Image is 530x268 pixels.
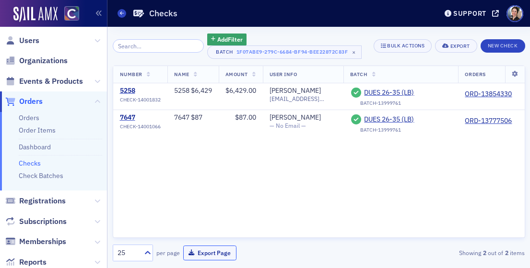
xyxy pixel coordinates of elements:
[120,123,161,130] span: CHECK-14001066
[19,196,66,206] span: Registrations
[120,97,161,103] span: CHECK-14001832
[5,216,67,227] a: Subscriptions
[450,44,470,49] div: Export
[481,248,488,257] strong: 2
[465,117,512,125] a: ORD-13777506
[120,87,161,95] a: 5258
[465,71,485,78] span: Orders
[174,87,212,95] div: 5258 $6,429
[13,7,58,22] img: SailAMX
[19,143,51,151] a: Dashboard
[5,35,39,46] a: Users
[19,159,41,167] a: Checks
[270,71,297,78] span: User Info
[174,71,189,78] span: Name
[183,246,236,260] button: Export Page
[113,39,204,53] input: Search…
[120,71,142,78] span: Number
[174,113,212,122] div: 7647 $87
[270,113,321,122] a: [PERSON_NAME]
[19,96,43,107] span: Orders
[19,56,68,66] span: Organizations
[19,35,39,46] span: Users
[5,56,68,66] a: Organizations
[207,33,247,45] button: AddFilter
[350,71,368,78] span: Batch
[118,248,139,258] div: 25
[19,236,66,247] span: Memberships
[5,96,43,107] a: Orders
[360,127,401,133] div: BATCH-13999761
[374,39,432,53] button: Bulk Actions
[350,48,358,56] span: ×
[453,9,486,18] div: Support
[19,126,56,134] a: Order Items
[364,115,451,124] a: DUES 26-35 (LB)
[270,87,321,95] a: [PERSON_NAME]
[19,257,47,268] span: Reports
[503,248,510,257] strong: 2
[19,171,63,180] a: Check Batches
[270,95,337,102] span: [EMAIL_ADDRESS][DOMAIN_NAME]
[156,248,180,257] label: per page
[19,76,83,87] span: Events & Products
[64,6,79,21] img: SailAMX
[214,49,235,55] div: Batch
[58,6,79,22] a: View Homepage
[5,196,66,206] a: Registrations
[506,5,523,22] span: Profile
[360,100,401,106] div: BATCH-13999761
[394,248,525,257] div: Showing out of items
[19,113,39,122] a: Orders
[149,8,177,19] h1: Checks
[235,113,256,122] span: $87.00
[465,90,512,99] a: ORD-13854330
[387,43,424,48] div: Bulk Actions
[19,216,67,227] span: Subscriptions
[5,76,83,87] a: Events & Products
[5,257,47,268] a: Reports
[270,122,306,129] span: — No Email —
[481,41,525,49] a: New Check
[364,89,451,97] a: DUES 26-35 (LB)
[481,39,525,53] button: New Check
[225,86,256,95] span: $6,429.00
[217,35,243,44] span: Add Filter
[207,45,362,59] button: Batch1f07abe9-279c-6684-bf94-bee22872c83f×
[120,113,161,122] a: 7647
[5,236,66,247] a: Memberships
[225,71,248,78] span: Amount
[435,39,477,53] button: Export
[236,49,348,55] div: 1f07abe9-279c-6684-bf94-bee22872c83f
